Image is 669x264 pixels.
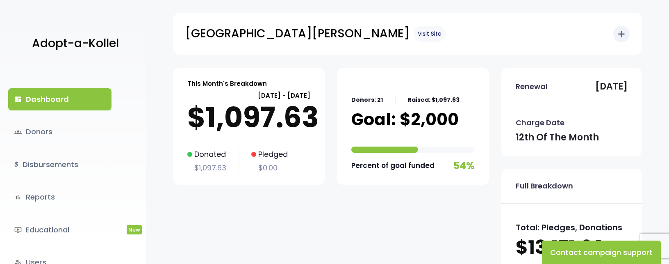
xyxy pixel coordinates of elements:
[516,116,564,129] p: Charge Date
[32,33,119,54] p: Adopt-a-Kollel
[187,90,310,101] p: [DATE] - [DATE]
[127,225,142,234] span: New
[185,23,410,44] p: [GEOGRAPHIC_DATA][PERSON_NAME]
[595,78,628,95] p: [DATE]
[14,129,22,136] span: groups
[351,159,435,172] p: Percent of goal funded
[617,29,626,39] i: add
[187,148,226,161] p: Donated
[516,129,599,146] p: 12th of the month
[516,179,573,193] p: Full Breakdown
[516,80,548,93] p: Renewal
[251,148,288,161] p: Pledged
[453,157,475,174] p: 54%
[187,78,267,89] p: This Month's Breakdown
[14,226,22,234] i: ondemand_video
[542,241,661,264] button: Contact campaign support
[251,161,288,174] p: $0.00
[8,219,111,241] a: ondemand_videoEducationalNew
[14,193,22,201] i: bar_chart
[613,26,630,42] button: add
[414,26,446,42] a: Visit Site
[351,95,383,105] p: Donors: 21
[8,154,111,176] a: $Disbursements
[187,161,226,174] p: $1,097.63
[187,101,310,134] p: $1,097.63
[14,96,22,103] i: dashboard
[516,235,628,260] p: $13,171.60
[8,186,111,208] a: bar_chartReports
[14,159,18,171] i: $
[351,109,459,130] p: Goal: $2,000
[8,121,111,143] a: groupsDonors
[8,88,111,110] a: dashboardDashboard
[408,95,460,105] p: Raised: $1,097.63
[28,24,119,64] a: Adopt-a-Kollel
[516,220,628,235] p: Total: Pledges, Donations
